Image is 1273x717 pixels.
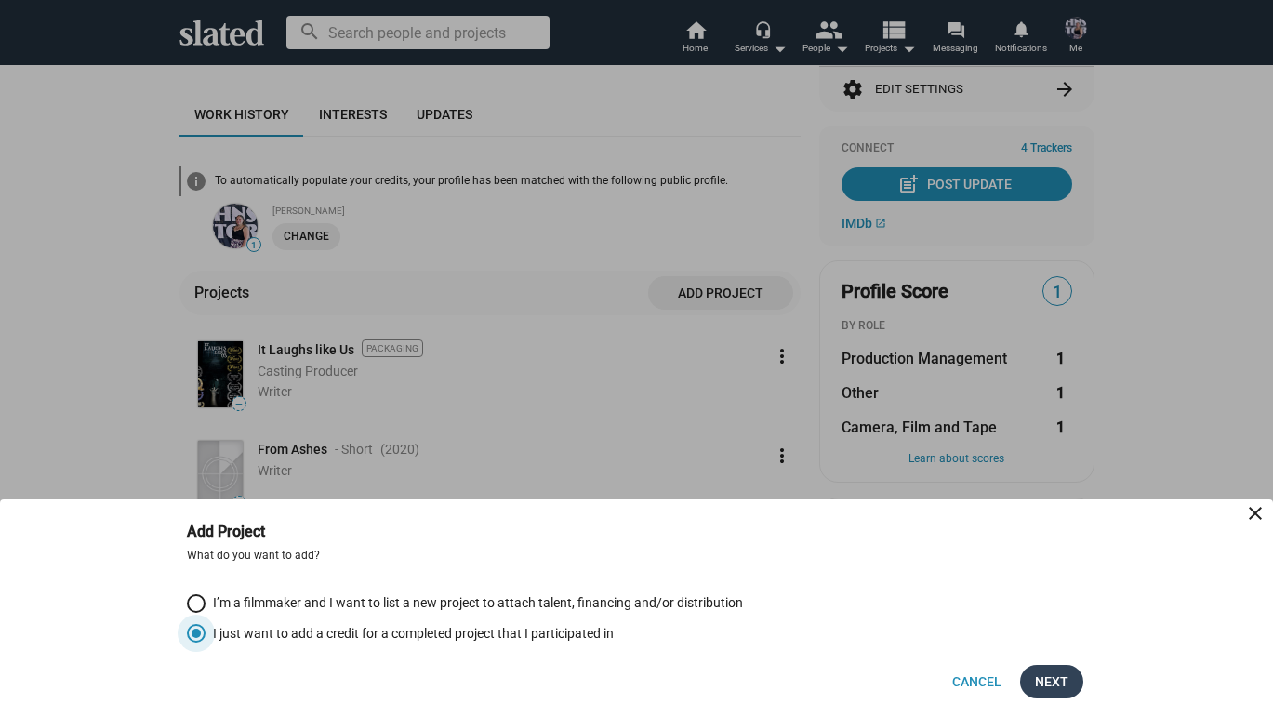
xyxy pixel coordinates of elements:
button: Cancel [937,665,1016,698]
span: Cancel [952,665,1001,698]
div: What do you want to add? [187,549,1087,564]
span: Next [1035,665,1068,698]
span: I just want to add a credit for a completed project that I participated in [206,625,614,643]
mat-radio-group: Select an option [187,593,1087,643]
mat-icon: close [1244,502,1266,524]
h3: Add Project [187,522,291,541]
bottom-sheet-header: Add Project [187,522,1087,549]
button: Next [1020,665,1083,698]
span: I’m a filmmaker and I want to list a new project to attach talent, financing and/or distribution [206,594,743,612]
